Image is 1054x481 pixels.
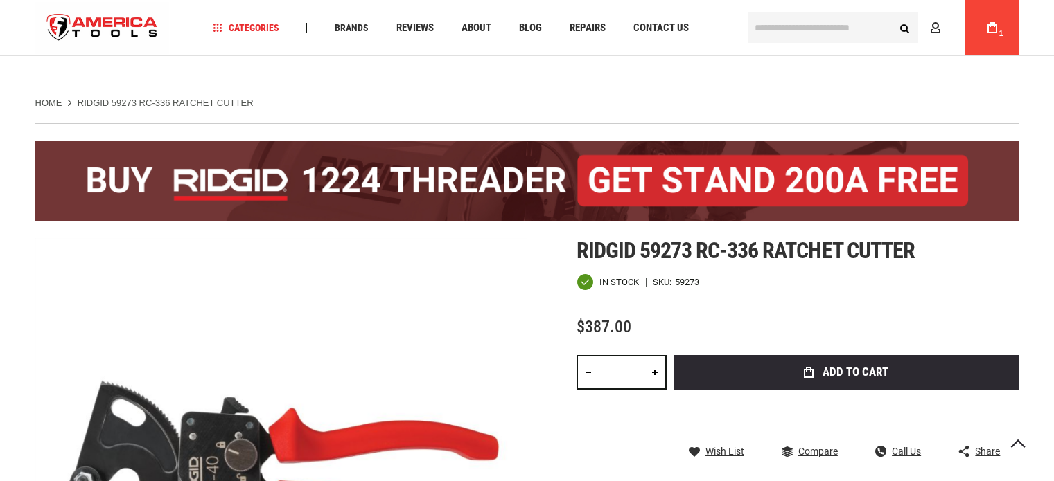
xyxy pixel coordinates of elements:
[570,23,606,33] span: Repairs
[207,19,286,37] a: Categories
[513,19,548,37] a: Blog
[633,23,689,33] span: Contact Us
[999,30,1003,37] span: 1
[823,366,888,378] span: Add to Cart
[35,141,1019,221] img: BOGO: Buy the RIDGID® 1224 Threader (26092), get the 92467 200A Stand FREE!
[396,23,434,33] span: Reviews
[390,19,440,37] a: Reviews
[577,273,639,291] div: Availability
[782,445,838,457] a: Compare
[455,19,498,37] a: About
[563,19,612,37] a: Repairs
[627,19,695,37] a: Contact Us
[975,446,1000,456] span: Share
[599,278,639,287] span: In stock
[675,278,699,287] div: 59273
[35,97,62,109] a: Home
[328,19,375,37] a: Brands
[689,445,744,457] a: Wish List
[78,98,254,108] strong: RIDGID 59273 RC-336 Ratchet Cutter
[577,237,915,264] span: Ridgid 59273 rc-336 ratchet cutter
[213,23,279,33] span: Categories
[577,317,631,336] span: $387.00
[705,446,744,456] span: Wish List
[335,23,369,33] span: Brands
[892,15,918,41] button: Search
[462,23,491,33] span: About
[35,2,170,54] img: America Tools
[875,445,921,457] a: Call Us
[35,2,170,54] a: store logo
[892,446,921,456] span: Call Us
[798,446,838,456] span: Compare
[674,355,1019,390] button: Add to Cart
[653,278,675,287] strong: SKU
[519,23,542,33] span: Blog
